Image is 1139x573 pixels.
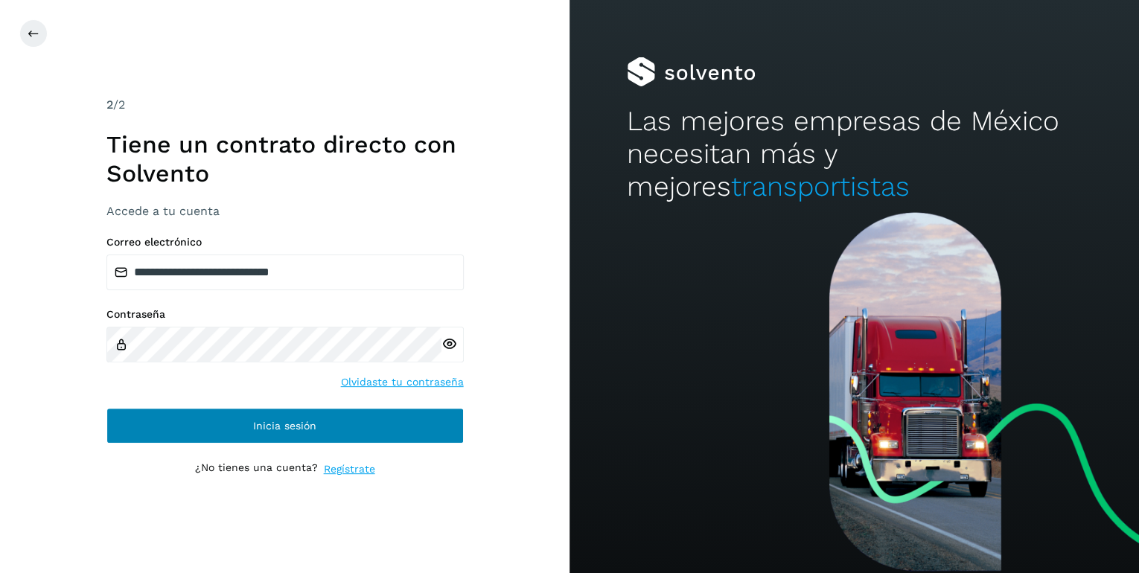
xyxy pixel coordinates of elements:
h3: Accede a tu cuenta [106,204,464,218]
label: Correo electrónico [106,236,464,249]
a: Olvidaste tu contraseña [341,374,464,390]
span: 2 [106,97,113,112]
label: Contraseña [106,308,464,321]
h1: Tiene un contrato directo con Solvento [106,130,464,188]
span: Inicia sesión [253,420,316,431]
span: transportistas [731,170,910,202]
a: Regístrate [324,461,375,477]
p: ¿No tienes una cuenta? [195,461,318,477]
div: /2 [106,96,464,114]
button: Inicia sesión [106,408,464,444]
h2: Las mejores empresas de México necesitan más y mejores [627,105,1082,204]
